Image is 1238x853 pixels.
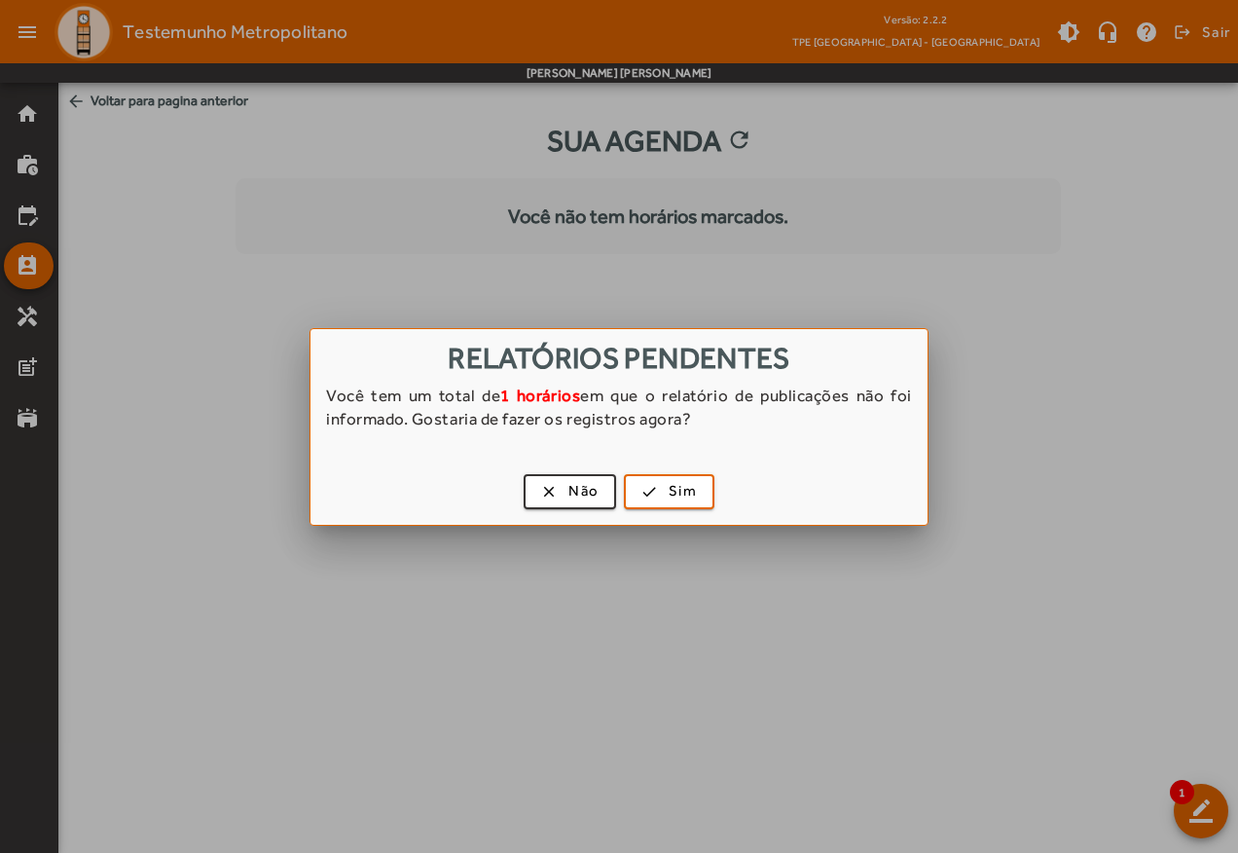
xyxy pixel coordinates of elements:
button: Não [524,474,616,509]
span: 1 horários [500,386,580,405]
button: Sim [624,474,714,509]
span: Relatórios pendentes [448,341,790,375]
span: Sim [669,480,697,502]
div: Você tem um total de em que o relatório de publicações não foi informado. Gostaria de fazer os re... [310,384,928,450]
span: Não [568,480,599,502]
